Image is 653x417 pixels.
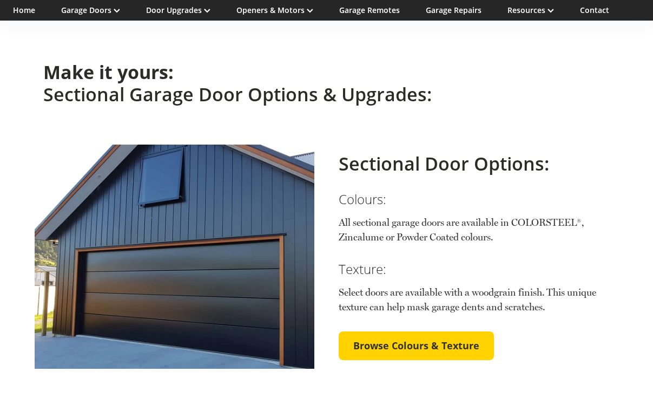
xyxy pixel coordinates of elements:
[580,5,609,15] a: Contact
[353,340,479,352] span: Browse Colours & Texture
[43,60,174,84] strong: Make it yours:
[339,192,619,207] h3: Colours:
[146,5,210,15] a: Door Upgrades
[339,262,619,277] h3: Texture:
[339,215,619,244] p: All sectional garage doors are available in COLORSTEEL®, Zincalume or Powder Coated colours.
[236,5,313,15] a: Openers & Motors
[339,153,619,175] h2: Sectional Door Options:
[339,5,400,15] a: Garage Remotes
[13,5,35,15] a: Home
[339,331,494,361] a: Browse Colours & Texture
[43,61,610,106] h2: Sectional Garage Door Options & Upgrades:
[507,5,554,15] a: Resources
[61,5,120,15] a: Garage Doors
[426,5,481,15] a: Garage Repairs
[339,285,619,314] p: Select doors are available with a woodgrain finish. This unique texture can help mask garage dent...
